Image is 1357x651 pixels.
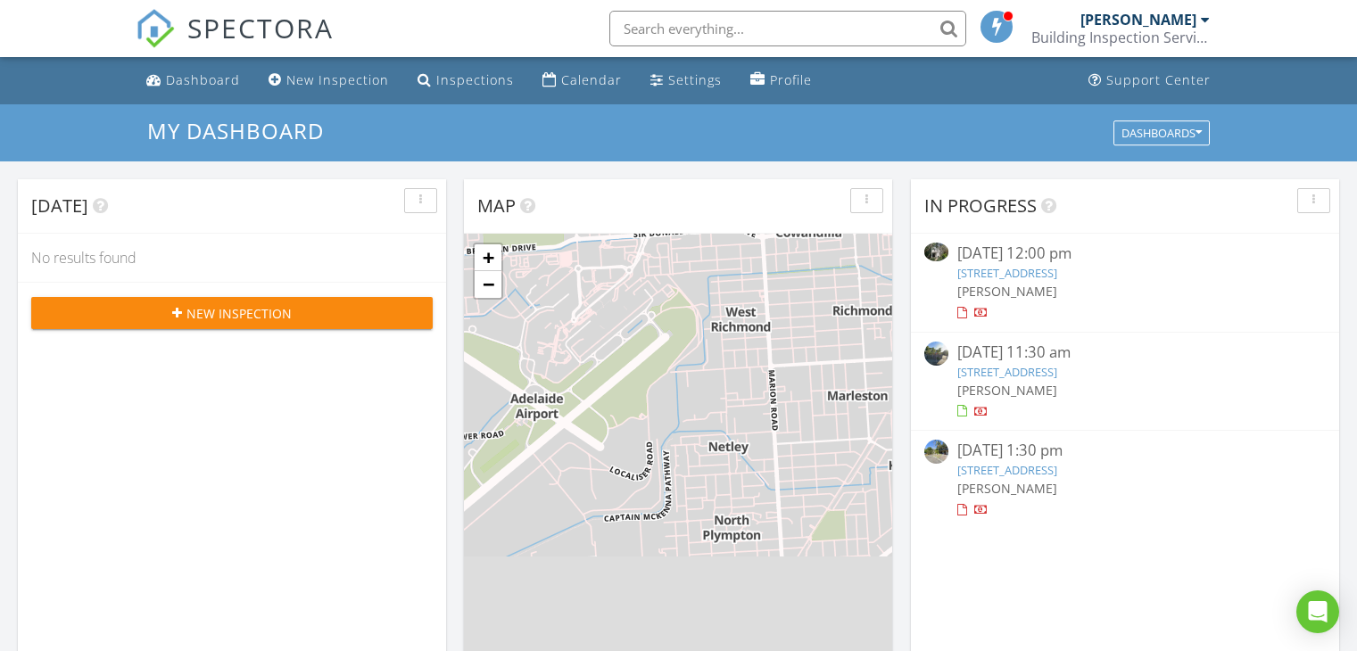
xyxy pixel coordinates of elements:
div: Building Inspection Services [1031,29,1210,46]
a: [DATE] 12:00 pm [STREET_ADDRESS] [PERSON_NAME] [924,243,1326,322]
span: Map [477,194,516,218]
div: Dashboard [166,71,240,88]
div: New Inspection [286,71,389,88]
div: Calendar [561,71,622,88]
a: [STREET_ADDRESS] [957,462,1057,478]
div: [DATE] 1:30 pm [957,440,1292,462]
img: streetview [924,342,948,366]
span: New Inspection [186,304,292,323]
input: Search everything... [609,11,966,46]
button: New Inspection [31,297,433,329]
div: Dashboards [1121,127,1202,139]
a: Zoom out [475,271,501,298]
span: In Progress [924,194,1037,218]
span: [DATE] [31,194,88,218]
div: Profile [770,71,812,88]
div: Open Intercom Messenger [1296,590,1339,633]
div: Settings [668,71,722,88]
a: Dashboard [139,64,247,97]
button: Dashboards [1113,120,1210,145]
div: [DATE] 12:00 pm [957,243,1292,265]
span: [PERSON_NAME] [957,480,1057,497]
div: Support Center [1106,71,1211,88]
a: [STREET_ADDRESS] [957,265,1057,281]
a: Inspections [410,64,521,97]
a: New Inspection [261,64,396,97]
a: Support Center [1081,64,1218,97]
a: Zoom in [475,244,501,271]
a: [DATE] 11:30 am [STREET_ADDRESS] [PERSON_NAME] [924,342,1326,421]
span: [PERSON_NAME] [957,382,1057,399]
a: Calendar [535,64,629,97]
div: Inspections [436,71,514,88]
span: My Dashboard [147,116,324,145]
div: [DATE] 11:30 am [957,342,1292,364]
a: Settings [643,64,729,97]
img: The Best Home Inspection Software - Spectora [136,9,175,48]
div: [PERSON_NAME] [1080,11,1196,29]
div: No results found [18,234,446,282]
a: [DATE] 1:30 pm [STREET_ADDRESS] [PERSON_NAME] [924,440,1326,519]
img: 9354611%2Fcover_photos%2FnCxZP24FhvoNg4BcUJip%2Fsmall.9354611-1756091713248 [924,243,948,261]
a: [STREET_ADDRESS] [957,364,1057,380]
a: SPECTORA [136,24,334,62]
span: SPECTORA [187,9,334,46]
a: Profile [743,64,819,97]
img: streetview [924,440,948,464]
span: [PERSON_NAME] [957,283,1057,300]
